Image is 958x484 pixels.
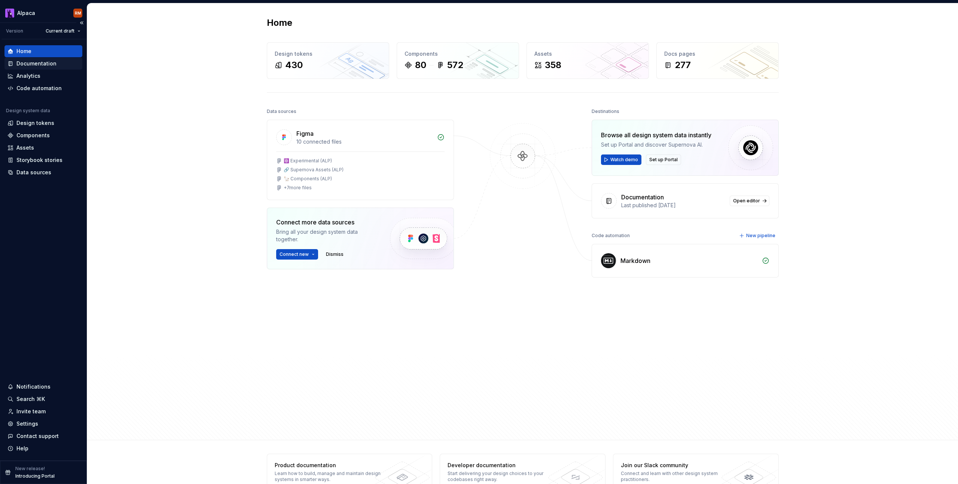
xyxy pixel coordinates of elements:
div: Docs pages [664,50,771,58]
a: Settings [4,418,82,430]
img: 003f14f4-5683-479b-9942-563e216bc167.png [5,9,14,18]
a: Design tokens [4,117,82,129]
a: Assets [4,142,82,154]
span: Connect new [280,251,309,257]
div: Help [16,445,28,452]
div: Documentation [16,60,57,67]
a: Code automation [4,82,82,94]
div: Join our Slack community [621,462,730,469]
a: Documentation [4,58,82,70]
a: Invite team [4,405,82,417]
a: Data sources [4,166,82,178]
div: Code automation [592,230,630,241]
div: Set up Portal and discover Supernova AI. [601,141,711,148]
div: Settings [16,420,38,428]
div: Assets [16,144,34,151]
div: 🔗 Supernova Assets (ALP) [284,167,344,173]
div: Destinations [592,106,619,117]
div: Data sources [16,169,51,176]
div: Search ⌘K [16,395,45,403]
div: Start delivering your design choices to your codebases right away. [448,471,556,483]
a: Design tokens430 [267,42,389,79]
div: 572 [447,59,463,71]
a: Home [4,45,82,57]
a: Figma10 connected files⚛️ Experimental (ALP)🔗 Supernova Assets (ALP)🦙 Components (ALP)+7more files [267,120,454,200]
button: Notifications [4,381,82,393]
div: Markdown [620,256,650,265]
a: Assets358 [527,42,649,79]
div: Components [405,50,511,58]
p: Introducing Portal [15,473,55,479]
div: Home [16,48,31,55]
div: 🦙 Components (ALP) [284,176,332,182]
div: Figma [296,129,314,138]
div: 277 [675,59,691,71]
button: Contact support [4,430,82,442]
div: ⚛️ Experimental (ALP) [284,158,332,164]
div: Version [6,28,23,34]
div: Design tokens [16,119,54,127]
div: Code automation [16,85,62,92]
button: Current draft [42,26,84,36]
a: Docs pages277 [656,42,779,79]
a: Storybook stories [4,154,82,166]
a: Analytics [4,70,82,82]
button: Collapse sidebar [76,18,87,28]
div: Alpaca [17,9,35,17]
div: RM [75,10,81,16]
button: Connect new [276,249,318,260]
div: Data sources [267,106,296,117]
button: Help [4,442,82,454]
span: Set up Portal [649,157,678,163]
div: Design tokens [275,50,381,58]
div: Learn how to build, manage and maintain design systems in smarter ways. [275,471,384,483]
button: Search ⌘K [4,393,82,405]
div: Components [16,132,50,139]
span: Current draft [46,28,74,34]
div: 10 connected files [296,138,433,145]
a: Components [4,129,82,141]
button: Dismiss [323,249,347,260]
div: Contact support [16,432,59,440]
div: Product documentation [275,462,384,469]
span: Open editor [733,198,760,204]
button: AlpacaRM [1,5,85,21]
button: Set up Portal [646,154,681,165]
div: Developer documentation [448,462,556,469]
div: Bring all your design system data together. [276,228,377,243]
div: Notifications [16,383,51,390]
div: Last published [DATE] [621,202,725,209]
div: Assets [534,50,641,58]
span: New pipeline [746,233,775,239]
div: Documentation [621,193,664,202]
div: 358 [545,59,561,71]
p: New release! [15,466,45,472]
div: 80 [415,59,426,71]
div: Browse all design system data instantly [601,131,711,140]
div: Connect and learn with other design system practitioners. [621,471,730,483]
div: + 7 more files [284,185,312,191]
button: Watch demo [601,154,641,165]
a: Components80572 [397,42,519,79]
div: Storybook stories [16,156,62,164]
div: 430 [285,59,303,71]
div: Connect more data sources [276,218,377,227]
div: Analytics [16,72,40,80]
span: Watch demo [610,157,638,163]
div: Design system data [6,108,50,114]
button: New pipeline [737,230,779,241]
a: Open editor [730,196,769,206]
span: Dismiss [326,251,344,257]
h2: Home [267,17,292,29]
div: Invite team [16,408,46,415]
